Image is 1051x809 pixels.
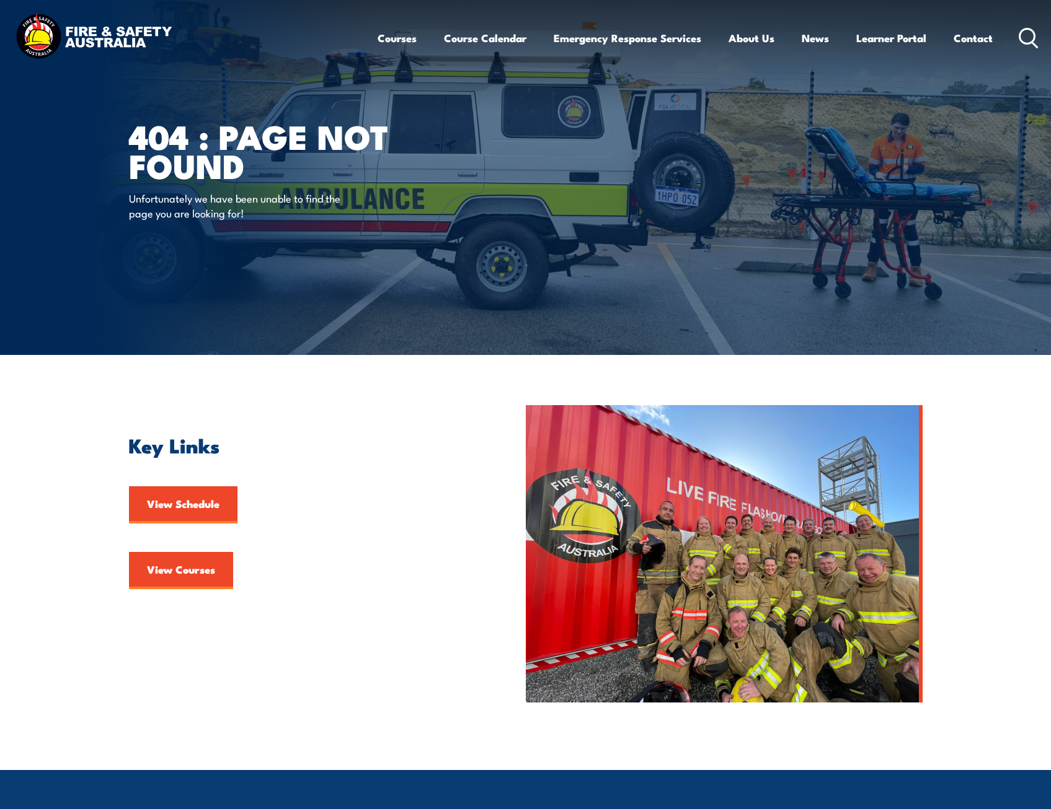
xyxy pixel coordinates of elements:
a: News [802,22,829,55]
a: Contact [954,22,993,55]
p: Unfortunately we have been unable to find the page you are looking for! [129,191,355,220]
a: About Us [729,22,774,55]
img: FSA People – Team photo aug 2023 [526,405,923,702]
a: Emergency Response Services [554,22,701,55]
a: View Schedule [129,486,237,523]
a: Courses [378,22,417,55]
a: View Courses [129,552,233,589]
a: Learner Portal [856,22,926,55]
h1: 404 : Page Not Found [129,121,435,179]
a: Course Calendar [444,22,526,55]
h2: Key Links [129,436,469,453]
